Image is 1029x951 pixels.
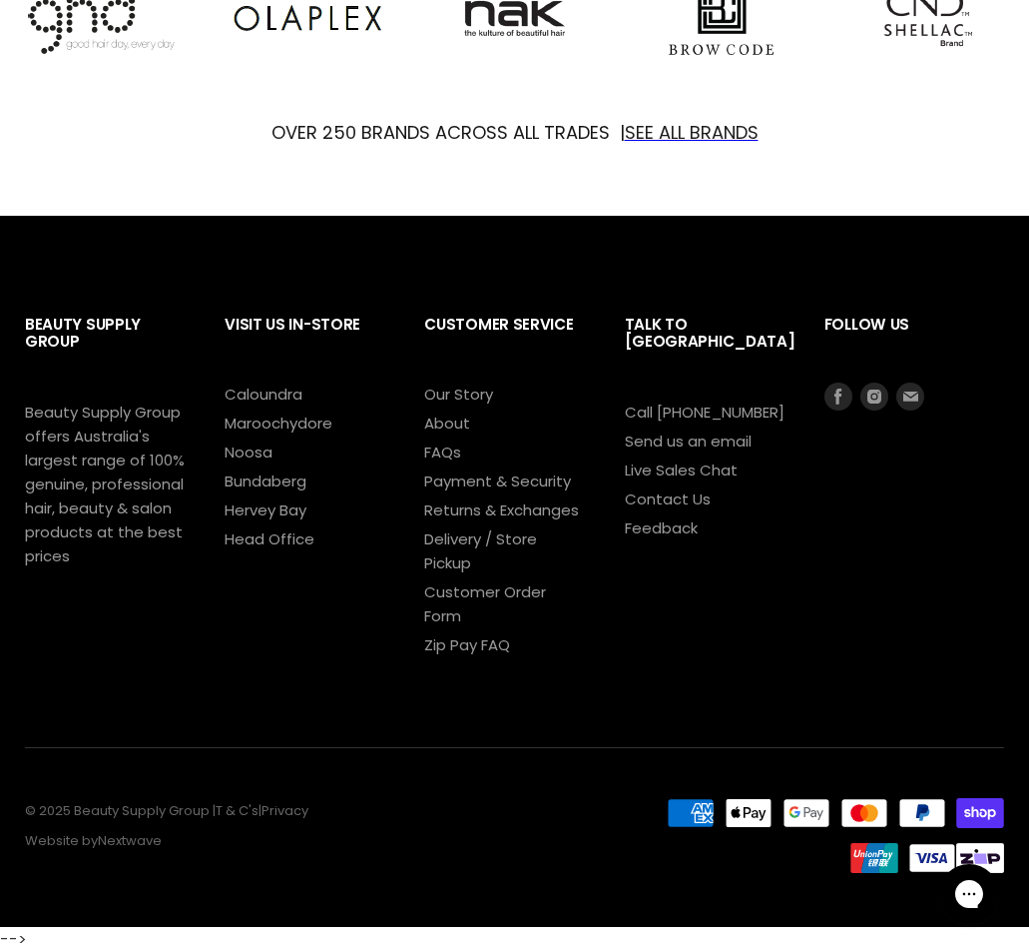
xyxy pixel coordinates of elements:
a: T & C's [216,801,258,820]
a: Send us an email [625,431,752,452]
h2: Talk to [GEOGRAPHIC_DATA] [625,300,784,401]
a: Bundaberg [225,471,306,491]
a: Payment & Security [424,471,571,491]
a: FAQs [424,442,461,463]
h2: Visit Us In-Store [225,300,384,383]
img: footer-tile-new.png [956,843,1004,873]
a: Live Sales Chat [625,460,738,480]
a: Hervey Bay [225,499,306,520]
a: Customer Order Form [424,581,546,626]
a: Caloundra [225,384,302,405]
a: Returns & Exchanges [424,499,579,520]
a: Contact Us [625,488,711,509]
iframe: Gorgias live chat messenger [929,857,1009,931]
a: Our Story [424,384,493,405]
font: OVER 250 BRANDS ACROSS ALL TRADES | [271,120,625,145]
h2: Customer Service [424,300,584,383]
p: © 2025 Beauty Supply Group | | Website by [25,804,600,849]
a: SEE ALL BRANDS [625,120,759,145]
a: Delivery / Store Pickup [424,528,537,573]
a: Privacy [261,801,308,820]
a: Noosa [225,442,272,463]
a: Feedback [625,517,698,538]
p: Beauty Supply Group offers Australia's largest range of 100% genuine, professional hair, beauty &... [25,401,185,568]
a: Zip Pay FAQ [424,634,510,655]
a: Nextwave [98,831,162,850]
h2: Follow us [824,300,1004,383]
a: About [424,413,470,434]
h2: Beauty Supply Group [25,300,185,401]
a: Head Office [225,528,314,549]
a: Maroochydore [225,413,332,434]
a: Call [PHONE_NUMBER] [625,402,784,423]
